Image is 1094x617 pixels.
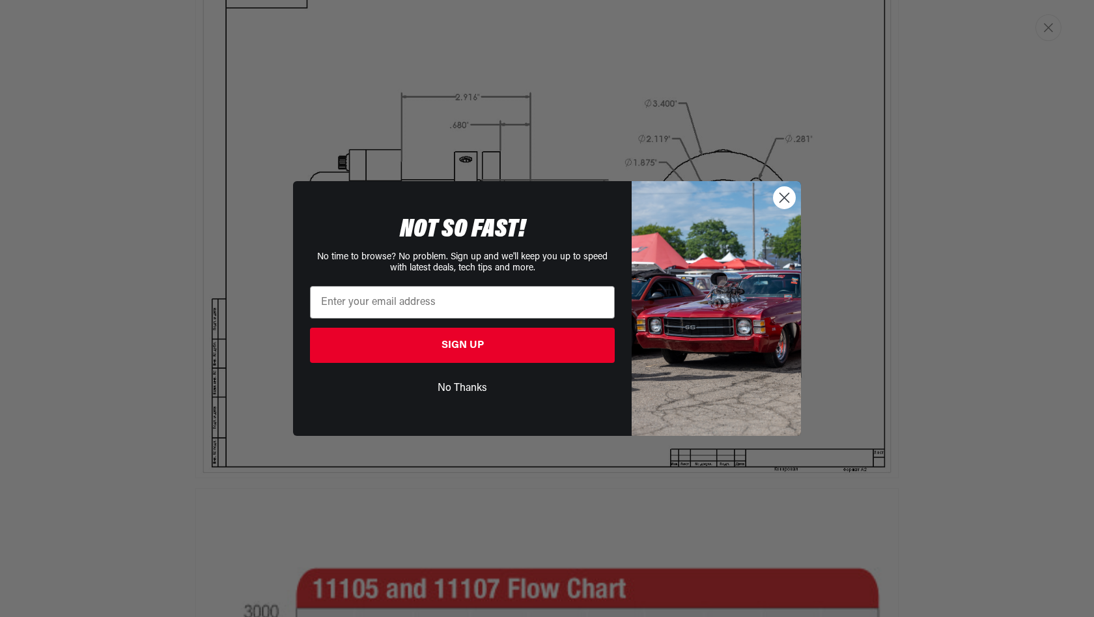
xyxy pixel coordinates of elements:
button: No Thanks [310,376,615,401]
span: NOT SO FAST! [400,217,526,243]
input: Enter your email address [310,286,615,319]
button: Close dialog [773,186,796,209]
img: 85cdd541-2605-488b-b08c-a5ee7b438a35.jpeg [632,181,801,435]
button: SIGN UP [310,328,615,363]
span: No time to browse? No problem. Sign up and we'll keep you up to speed with latest deals, tech tip... [317,252,608,273]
